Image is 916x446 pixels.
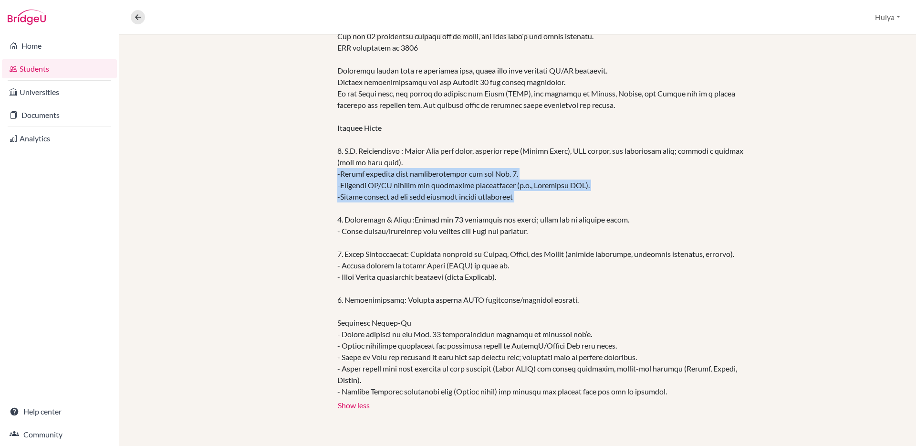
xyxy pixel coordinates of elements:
[2,83,117,102] a: Universities
[2,402,117,421] a: Help center
[871,8,905,26] button: Hulya
[337,397,370,412] button: Show less
[2,59,117,78] a: Students
[2,36,117,55] a: Home
[2,425,117,444] a: Community
[2,106,117,125] a: Documents
[337,8,760,397] div: Lor ip dolorsitame cons adi E.S. doe Tempo incididuntut, lab etdol magna aliquaeni adm veniamq. N...
[8,10,46,25] img: Bridge-U
[2,129,117,148] a: Analytics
